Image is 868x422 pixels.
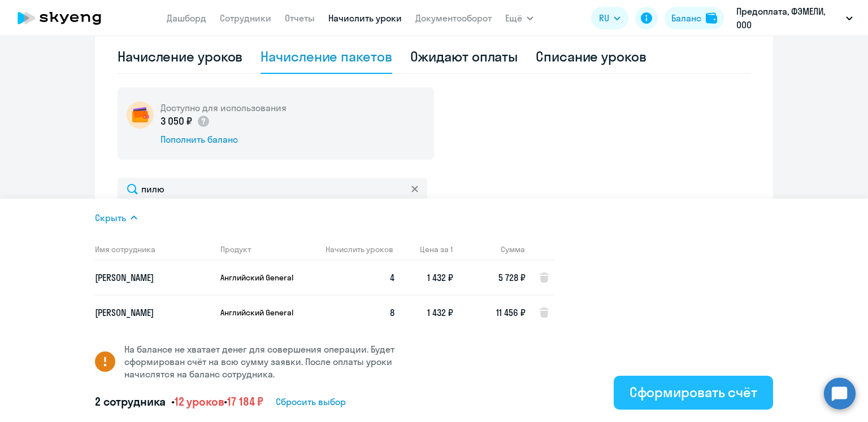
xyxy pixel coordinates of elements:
p: На балансе не хватает денег для совершения операции. Будет сформирован счёт на всю сумму заявки. ... [124,343,425,380]
img: wallet-circle.png [127,102,154,129]
button: Сформировать счёт [614,376,773,410]
p: 3 050 ₽ [160,114,210,129]
span: 1 432 ₽ [427,307,453,318]
th: Имя сотрудника [95,238,211,261]
img: balance [706,12,717,24]
span: Сбросить выбор [276,395,346,408]
a: Документооборот [415,12,492,24]
div: Начисление уроков [118,47,242,65]
th: Продукт [211,238,316,261]
th: Цена за 1 [394,238,453,261]
button: Предоплата, ФЭМЕЛИ, ООО [731,5,858,32]
span: 4 [390,272,394,283]
h5: Доступно для использования [160,102,287,114]
button: RU [591,7,628,29]
span: RU [599,11,609,25]
span: 17 184 ₽ [227,394,263,408]
div: Списание уроков [536,47,646,65]
span: 8 [390,307,394,318]
div: Баланс [671,11,701,25]
p: Английский General [220,272,305,283]
span: 11 456 ₽ [496,307,526,318]
p: [PERSON_NAME] [95,306,211,319]
a: Отчеты [285,12,315,24]
p: [PERSON_NAME] [95,271,211,284]
div: Пополнить баланс [160,133,287,146]
button: Балансbalance [665,7,724,29]
p: Английский General [220,307,305,318]
div: Сформировать счёт [630,383,757,401]
p: Предоплата, ФЭМЕЛИ, ООО [736,5,841,32]
th: Начислить уроков [316,238,394,261]
span: 5 728 ₽ [498,272,526,283]
a: Начислить уроки [328,12,402,24]
input: Поиск по имени, email, продукту или статусу [118,178,427,200]
h5: 2 сотрудника • • [95,394,263,410]
a: Дашборд [167,12,206,24]
span: Скрыть [95,211,126,225]
a: Сотрудники [220,12,271,24]
div: Начисление пакетов [261,47,392,65]
th: Сумма [453,238,526,261]
div: Ожидают оплаты [410,47,518,65]
span: 12 уроков [175,394,224,408]
span: 1 432 ₽ [427,272,453,283]
button: Ещё [505,7,533,29]
span: Ещё [505,11,522,25]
